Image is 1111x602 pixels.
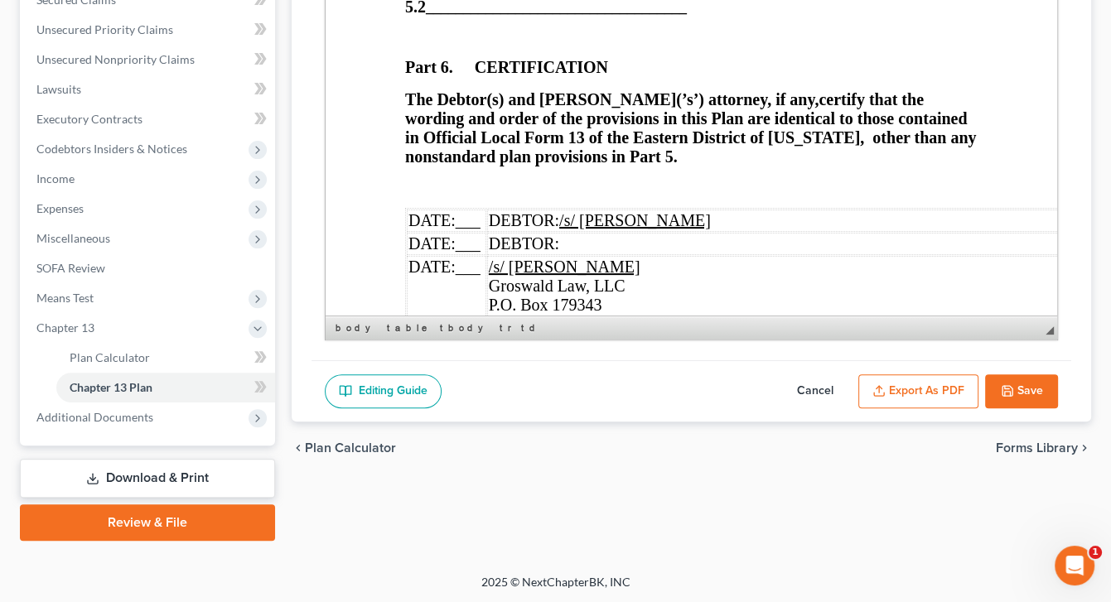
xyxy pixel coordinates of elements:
span: [GEOGRAPHIC_DATA] [163,372,332,390]
button: chevron_left Plan Calculator [292,441,396,455]
span: DATE: [83,291,155,310]
a: Chapter 13 Plan [56,373,275,402]
span: Resize [1046,326,1054,335]
u: /s/ [PERSON_NAME] [234,268,385,287]
span: Codebtors Insiders & Notices [36,142,187,156]
i: chevron_right [1078,441,1091,455]
span: Unsecured Priority Claims [36,22,173,36]
span: Income [36,171,75,185]
span: ___ [130,291,155,310]
a: body element [332,320,382,336]
a: tr element [496,320,516,336]
span: Executory Contracts [36,112,142,126]
i: chevron_left [292,441,305,455]
a: Editing Guide [325,374,442,409]
span: DATE: [83,268,155,287]
strong: certify​ [493,147,539,166]
a: td element [518,320,543,336]
strong: that the wording and order of the provisions in this Plan are identical to those contained in Off... [80,147,650,223]
span: Chapter 13 [36,320,94,335]
span: DEBTOR: [163,268,385,287]
span: DEBTOR: [163,291,234,310]
a: Plan Calculator [56,343,275,373]
a: tbody element [437,320,495,336]
span: Forms Library [996,441,1078,455]
a: Unsecured Nonpriority Claims [23,45,275,75]
td: P: [PHONE_NUMBER]/F: [PHONE_NUMBER] / E: [PERSON_NAME][EMAIL_ADDRESS][DOMAIN_NAME] [162,313,823,407]
span: Additional Documents [36,410,153,424]
a: table element [384,320,435,336]
span: DATE: [83,315,130,333]
span: 1 [1089,546,1102,559]
iframe: Intercom live chat [1055,546,1094,585]
span: Unsecured Nonpriority Claims [36,52,195,66]
button: Cancel [779,374,852,409]
span: Expenses [36,201,84,215]
a: Executory Contracts [23,104,275,134]
a: Download & Print [20,459,275,498]
span: Plan Calculator [70,350,150,364]
span: ___ [130,268,155,287]
span: Lawsuits [36,82,81,96]
span: Chapter 13 Plan [70,380,152,394]
a: Review & File [20,504,275,541]
span: ___ [130,315,155,333]
a: Lawsuits [23,75,275,104]
span: Groswald Law, LLC P.O. Box 179343 [163,315,315,371]
a: SOFA Review [23,253,275,283]
span: SOFA Review [36,261,105,275]
span: Miscellaneous [36,231,110,245]
span: Means Test [36,291,94,305]
span: Plan Calculator [305,441,396,455]
button: Forms Library chevron_right [996,441,1091,455]
button: Export as PDF [858,374,978,409]
u: /s/ [PERSON_NAME] [163,315,315,333]
button: Save [985,374,1058,409]
a: Unsecured Priority Claims [23,15,275,45]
